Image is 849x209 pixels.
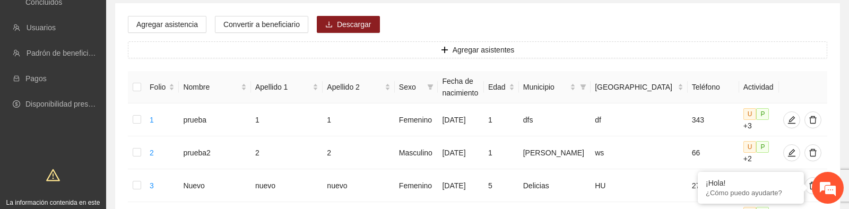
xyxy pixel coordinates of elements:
td: +3 [739,103,779,136]
td: dfs [519,103,591,136]
td: [DATE] [438,169,483,202]
span: Municipio [523,81,568,93]
th: Folio [145,71,179,103]
span: download [325,21,333,29]
td: [DATE] [438,136,483,169]
td: +2 [739,169,779,202]
td: prueba2 [179,136,250,169]
div: Chatee con nosotros ahora [55,54,178,68]
th: Nombre [179,71,250,103]
a: 1 [150,116,154,124]
button: Convertir a beneficiario [215,16,308,33]
span: Agregar asistencia [136,19,198,30]
td: 2784567890 [688,169,739,202]
td: Masculino [395,136,438,169]
button: delete [804,144,821,161]
span: [GEOGRAPHIC_DATA] [595,81,675,93]
td: HU [591,169,688,202]
span: Apellido 2 [327,81,382,93]
button: edit [783,144,800,161]
span: filter [425,79,436,95]
span: delete [805,149,821,157]
td: nuevo [251,169,323,202]
span: U [743,141,757,153]
td: Nuevo [179,169,250,202]
th: Colonia [591,71,688,103]
td: Femenino [395,103,438,136]
span: Estamos en línea. [62,67,146,174]
button: edit [783,111,800,128]
span: U [743,108,757,120]
a: Padrón de beneficiarios [27,49,105,57]
td: 1 [484,103,519,136]
span: Folio [150,81,167,93]
span: delete [805,181,821,190]
td: 1 [484,136,519,169]
button: Agregar asistencia [128,16,206,33]
span: filter [427,84,434,90]
span: Nombre [183,81,238,93]
td: +2 [739,136,779,169]
span: plus [441,46,448,55]
textarea: Escriba su mensaje y pulse “Intro” [5,140,202,177]
th: Fecha de nacimiento [438,71,483,103]
td: [DATE] [438,103,483,136]
a: 3 [150,181,154,190]
span: Convertir a beneficiario [223,19,300,30]
span: Edad [488,81,507,93]
th: Apellido 2 [323,71,394,103]
td: 343 [688,103,739,136]
td: ws [591,136,688,169]
span: filter [578,79,588,95]
td: Delicias [519,169,591,202]
td: 2 [251,136,323,169]
td: Femenino [395,169,438,202]
span: filter [580,84,586,90]
th: Apellido 1 [251,71,323,103]
span: Descargar [337,19,371,30]
a: Usuarios [27,23,56,32]
td: [PERSON_NAME] [519,136,591,169]
td: prueba [179,103,250,136]
span: warning [46,168,60,182]
span: edit [784,149,800,157]
td: 2 [323,136,394,169]
td: 1 [251,103,323,136]
td: nuevo [323,169,394,202]
a: Disponibilidad presupuestal [25,100,116,108]
td: 5 [484,169,519,202]
th: Municipio [519,71,591,103]
span: Sexo [399,81,423,93]
a: 2 [150,149,154,157]
div: Minimizar ventana de chat en vivo [174,5,200,31]
a: Pagos [25,74,47,83]
span: Apellido 1 [255,81,310,93]
button: delete [804,111,821,128]
p: ¿Cómo puedo ayudarte? [706,189,796,197]
td: 66 [688,136,739,169]
span: edit [784,116,800,124]
th: Actividad [739,71,779,103]
th: Teléfono [688,71,739,103]
td: df [591,103,688,136]
div: ¡Hola! [706,179,796,187]
button: plusAgregar asistentes [128,41,827,58]
th: Edad [484,71,519,103]
span: delete [805,116,821,124]
td: 1 [323,103,394,136]
span: P [756,141,769,153]
button: downloadDescargar [317,16,380,33]
span: P [756,108,769,120]
span: Agregar asistentes [453,44,515,56]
